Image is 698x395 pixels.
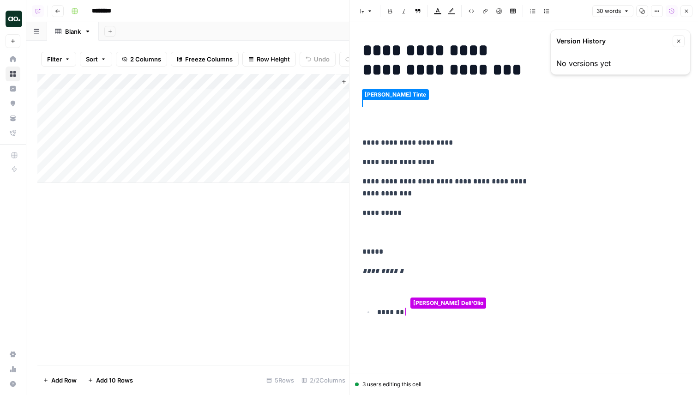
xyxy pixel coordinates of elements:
span: Undo [314,55,330,64]
button: Add Row [37,373,82,388]
span: Sort [86,55,98,64]
a: Usage [6,362,20,377]
button: Sort [80,52,112,67]
span: Add Row [51,376,77,385]
div: 3 users editing this cell [355,380,692,389]
a: Opportunities [6,96,20,111]
button: Help + Support [6,377,20,391]
a: Home [6,52,20,67]
button: 30 words [592,5,633,17]
div: Version History [556,36,670,46]
div: 2/2 Columns [298,373,349,388]
span: Freeze Columns [185,55,233,64]
span: 2 Columns [130,55,161,64]
button: Workspace: AirOps Builders [6,7,20,30]
a: Settings [6,347,20,362]
a: Flightpath [6,126,20,140]
a: Insights [6,81,20,96]
a: Browse [6,67,20,81]
img: AirOps Builders Logo [6,11,22,27]
span: Add 10 Rows [96,376,133,385]
a: Blank [47,22,99,41]
button: Undo [300,52,336,67]
span: Row Height [257,55,290,64]
button: Filter [41,52,76,67]
button: 2 Columns [116,52,167,67]
button: Add 10 Rows [82,373,138,388]
a: Your Data [6,111,20,126]
button: Freeze Columns [171,52,239,67]
span: Filter [47,55,62,64]
span: 30 words [596,7,621,15]
button: Row Height [242,52,296,67]
div: 5 Rows [263,373,298,388]
div: Blank [65,27,81,36]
